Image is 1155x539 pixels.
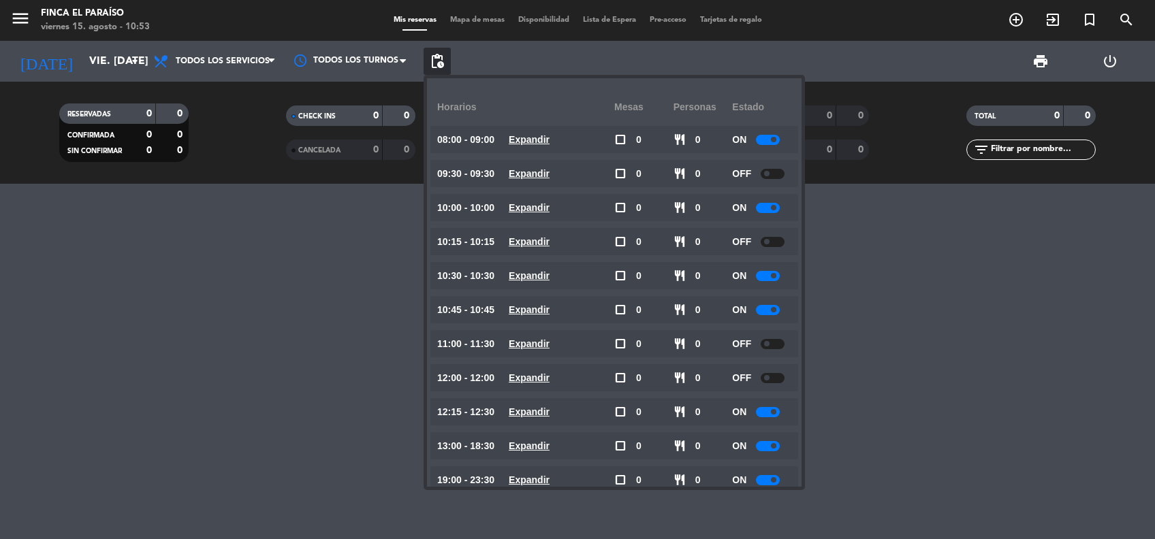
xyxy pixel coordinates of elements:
[858,111,866,120] strong: 0
[674,201,686,214] span: restaurant
[67,111,111,118] span: RESERVADAS
[732,132,746,148] span: ON
[732,336,751,352] span: OFF
[176,56,270,66] span: Todos los servicios
[732,438,746,454] span: ON
[695,472,701,488] span: 0
[437,132,494,148] span: 08:00 - 09:00
[973,142,990,158] i: filter_list
[674,167,686,180] span: restaurant
[636,336,642,352] span: 0
[437,404,494,420] span: 12:15 - 12:30
[674,304,686,316] span: restaurant
[614,406,627,418] span: check_box_outline_blank
[674,235,686,248] span: restaurant
[674,406,686,418] span: restaurant
[695,404,701,420] span: 0
[614,167,627,180] span: check_box_outline_blank
[827,145,832,154] strong: 0
[636,438,642,454] span: 0
[437,166,494,182] span: 09:30 - 09:30
[674,338,686,350] span: restaurant
[437,302,494,318] span: 10:45 - 10:45
[614,304,627,316] span: check_box_outline_blank
[146,109,152,118] strong: 0
[674,372,686,384] span: restaurant
[1032,53,1049,69] span: print
[373,145,379,154] strong: 0
[437,472,494,488] span: 19:00 - 23:30
[437,268,494,284] span: 10:30 - 10:30
[509,372,550,383] u: Expandir
[437,370,494,386] span: 12:00 - 12:00
[437,88,614,126] div: Horarios
[614,372,627,384] span: check_box_outline_blank
[509,270,550,281] u: Expandir
[1008,12,1024,28] i: add_circle_outline
[1045,12,1061,28] i: exit_to_app
[732,200,746,216] span: ON
[509,474,550,485] u: Expandir
[404,111,412,120] strong: 0
[1054,111,1060,120] strong: 0
[693,16,769,24] span: Tarjetas de regalo
[636,370,642,386] span: 0
[732,268,746,284] span: ON
[1075,41,1145,82] div: LOG OUT
[1085,111,1093,120] strong: 0
[732,88,791,126] div: Estado
[636,132,642,148] span: 0
[695,370,701,386] span: 0
[990,142,1095,157] input: Filtrar por nombre...
[576,16,643,24] span: Lista de Espera
[509,168,550,179] u: Expandir
[636,302,642,318] span: 0
[636,472,642,488] span: 0
[732,234,751,250] span: OFF
[146,130,152,140] strong: 0
[614,474,627,486] span: check_box_outline_blank
[437,336,494,352] span: 11:00 - 11:30
[443,16,511,24] span: Mapa de mesas
[298,113,336,120] span: CHECK INS
[10,8,31,33] button: menu
[1081,12,1098,28] i: turned_in_not
[975,113,996,120] span: TOTAL
[614,440,627,452] span: check_box_outline_blank
[695,268,701,284] span: 0
[674,88,733,126] div: personas
[509,406,550,417] u: Expandir
[509,304,550,315] u: Expandir
[614,133,627,146] span: check_box_outline_blank
[636,404,642,420] span: 0
[732,302,746,318] span: ON
[1118,12,1135,28] i: search
[41,7,150,20] div: Finca El Paraíso
[1102,53,1118,69] i: power_settings_new
[614,338,627,350] span: check_box_outline_blank
[674,474,686,486] span: restaurant
[732,370,751,386] span: OFF
[695,132,701,148] span: 0
[509,440,550,451] u: Expandir
[404,145,412,154] strong: 0
[67,132,114,139] span: CONFIRMADA
[509,202,550,213] u: Expandir
[636,268,642,284] span: 0
[827,111,832,120] strong: 0
[695,438,701,454] span: 0
[695,200,701,216] span: 0
[695,166,701,182] span: 0
[429,53,445,69] span: pending_actions
[636,234,642,250] span: 0
[10,46,82,76] i: [DATE]
[67,148,122,154] span: SIN CONFIRMAR
[177,130,185,140] strong: 0
[387,16,443,24] span: Mis reservas
[636,200,642,216] span: 0
[695,234,701,250] span: 0
[643,16,693,24] span: Pre-acceso
[41,20,150,34] div: viernes 15. agosto - 10:53
[177,146,185,155] strong: 0
[674,269,686,282] span: restaurant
